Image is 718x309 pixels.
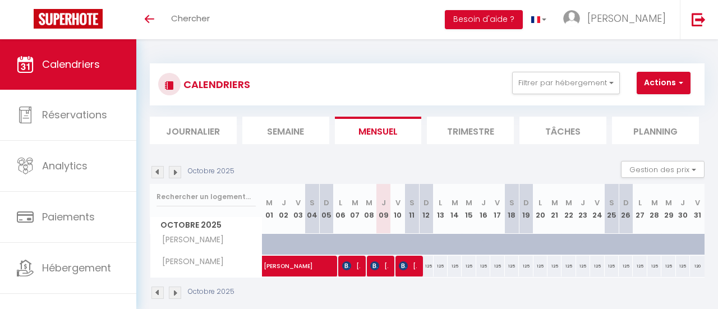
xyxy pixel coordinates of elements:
[439,197,442,208] abbr: L
[519,117,606,144] li: Tâches
[605,256,619,276] div: 125
[348,184,362,234] th: 07
[619,256,633,276] div: 125
[512,72,620,94] button: Filtrer par hébergement
[476,184,490,234] th: 16
[523,197,529,208] abbr: D
[310,197,315,208] abbr: S
[181,72,250,97] h3: CALENDRIERS
[621,161,705,178] button: Gestion des prix
[676,256,690,276] div: 125
[676,184,690,234] th: 30
[291,184,305,234] th: 03
[581,197,585,208] abbr: J
[264,250,393,271] span: [PERSON_NAME]
[150,117,237,144] li: Journalier
[533,256,547,276] div: 125
[242,117,329,144] li: Semaine
[547,256,561,276] div: 125
[561,256,576,276] div: 125
[171,12,210,24] span: Chercher
[188,287,234,297] p: Octobre 2025
[34,9,103,29] img: Super Booking
[547,184,561,234] th: 21
[335,117,422,144] li: Mensuel
[462,184,476,234] th: 15
[419,256,433,276] div: 125
[376,184,390,234] th: 09
[519,184,533,234] th: 19
[370,255,388,276] span: [PERSON_NAME]
[42,108,107,122] span: Réservations
[334,184,348,234] th: 06
[519,256,533,276] div: 125
[661,184,675,234] th: 29
[324,197,329,208] abbr: D
[481,197,486,208] abbr: J
[362,184,376,234] th: 08
[505,256,519,276] div: 125
[448,256,462,276] div: 125
[565,197,572,208] abbr: M
[633,256,647,276] div: 125
[690,184,705,234] th: 31
[680,197,685,208] abbr: J
[576,184,590,234] th: 23
[647,184,661,234] th: 28
[305,184,319,234] th: 04
[342,255,360,276] span: [PERSON_NAME]
[509,197,514,208] abbr: S
[296,197,301,208] abbr: V
[366,197,372,208] abbr: M
[638,197,642,208] abbr: L
[157,187,256,207] input: Rechercher un logement...
[561,184,576,234] th: 22
[619,184,633,234] th: 26
[381,197,386,208] abbr: J
[390,184,404,234] th: 10
[612,117,699,144] li: Planning
[319,184,333,234] th: 05
[605,184,619,234] th: 25
[590,184,604,234] th: 24
[637,72,691,94] button: Actions
[150,217,262,233] span: Octobre 2025
[452,197,458,208] abbr: M
[424,197,429,208] abbr: D
[448,184,462,234] th: 14
[395,197,401,208] abbr: V
[266,197,273,208] abbr: M
[42,57,100,71] span: Calendriers
[609,197,614,208] abbr: S
[339,197,342,208] abbr: L
[587,11,666,25] span: [PERSON_NAME]
[590,256,604,276] div: 125
[434,256,448,276] div: 125
[188,166,234,177] p: Octobre 2025
[263,184,277,234] th: 01
[665,197,672,208] abbr: M
[476,256,490,276] div: 125
[152,234,227,246] span: [PERSON_NAME]
[42,210,95,224] span: Paiements
[695,197,700,208] abbr: V
[277,184,291,234] th: 02
[551,197,558,208] abbr: M
[505,184,519,234] th: 18
[538,197,542,208] abbr: L
[690,256,705,276] div: 120
[462,256,476,276] div: 125
[445,10,523,29] button: Besoin d'aide ?
[563,10,580,27] img: ...
[633,184,647,234] th: 27
[533,184,547,234] th: 20
[352,197,358,208] abbr: M
[42,159,88,173] span: Analytics
[490,184,504,234] th: 17
[42,261,111,275] span: Hébergement
[692,12,706,26] img: logout
[427,117,514,144] li: Trimestre
[647,256,661,276] div: 125
[282,197,286,208] abbr: J
[152,256,227,268] span: [PERSON_NAME]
